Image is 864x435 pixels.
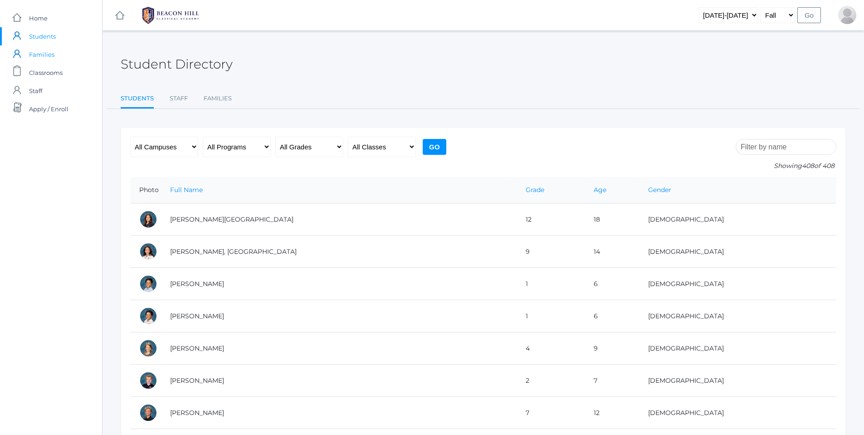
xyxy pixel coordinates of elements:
[585,397,639,429] td: 12
[517,300,585,332] td: 1
[526,186,544,194] a: Grade
[797,7,821,23] input: Go
[170,186,203,194] a: Full Name
[585,332,639,365] td: 9
[29,27,56,45] span: Students
[585,236,639,268] td: 14
[517,397,585,429] td: 7
[29,100,68,118] span: Apply / Enroll
[517,365,585,397] td: 2
[585,203,639,236] td: 18
[585,268,639,300] td: 6
[517,203,585,236] td: 12
[139,242,157,261] div: Phoenix Abdulla
[838,6,856,24] div: Peter Dishchekenian
[121,57,233,71] h2: Student Directory
[161,268,517,300] td: [PERSON_NAME]
[139,404,157,422] div: Cole Albanese
[585,300,639,332] td: 6
[139,275,157,293] div: Dominic Abrea
[736,139,836,155] input: Filter by name
[161,203,517,236] td: [PERSON_NAME][GEOGRAPHIC_DATA]
[137,4,205,27] img: 1_BHCALogos-05.png
[161,397,517,429] td: [PERSON_NAME]
[139,371,157,390] div: Jack Adams
[639,332,836,365] td: [DEMOGRAPHIC_DATA]
[130,177,161,203] th: Photo
[639,300,836,332] td: [DEMOGRAPHIC_DATA]
[161,236,517,268] td: [PERSON_NAME], [GEOGRAPHIC_DATA]
[648,186,671,194] a: Gender
[639,397,836,429] td: [DEMOGRAPHIC_DATA]
[139,210,157,228] div: Charlotte Abdulla
[29,82,42,100] span: Staff
[204,89,232,108] a: Families
[161,300,517,332] td: [PERSON_NAME]
[585,365,639,397] td: 7
[29,64,63,82] span: Classrooms
[139,307,157,325] div: Grayson Abrea
[517,332,585,365] td: 4
[29,9,48,27] span: Home
[423,139,446,155] input: Go
[639,365,836,397] td: [DEMOGRAPHIC_DATA]
[139,339,157,357] div: Amelia Adams
[161,332,517,365] td: [PERSON_NAME]
[639,236,836,268] td: [DEMOGRAPHIC_DATA]
[517,236,585,268] td: 9
[639,268,836,300] td: [DEMOGRAPHIC_DATA]
[161,365,517,397] td: [PERSON_NAME]
[639,203,836,236] td: [DEMOGRAPHIC_DATA]
[517,268,585,300] td: 1
[736,161,836,171] p: Showing of 408
[594,186,606,194] a: Age
[802,162,814,170] span: 408
[170,89,188,108] a: Staff
[29,45,54,64] span: Families
[121,89,154,109] a: Students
